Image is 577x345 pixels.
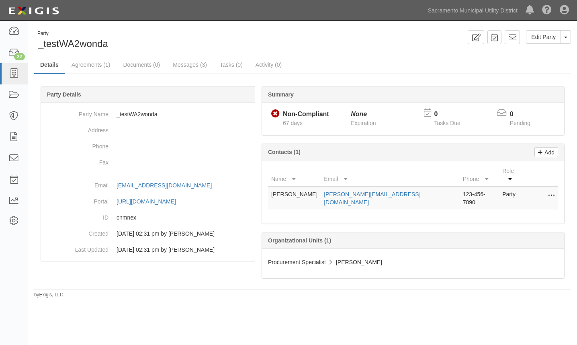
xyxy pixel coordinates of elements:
[321,164,460,187] th: Email
[351,120,376,126] span: Expiration
[460,164,499,187] th: Phone
[34,30,297,51] div: _testWA2wonda
[6,4,61,18] img: logo-5460c22ac91f19d4615b14bd174203de0afe785f0fc80cf4dbbc73dc1793850b.png
[250,57,288,73] a: Activity (0)
[39,292,63,298] a: Exigis, LLC
[268,164,321,187] th: Name
[434,120,460,126] span: Tasks Due
[44,209,252,226] dd: cnmnex
[34,292,63,298] small: by
[214,57,249,73] a: Tasks (0)
[499,187,526,209] td: Party
[65,57,116,73] a: Agreements (1)
[44,177,108,189] dt: Email
[47,91,81,98] b: Party Details
[44,242,252,258] dd: 07/18/2025 02:31 pm by Wonda Arbedul
[268,187,321,209] td: [PERSON_NAME]
[283,110,329,119] div: Non-Compliant
[268,237,331,244] b: Organizational Units (1)
[542,148,554,157] p: Add
[424,2,522,18] a: Sacramento Municipal Utility District
[44,209,108,222] dt: ID
[167,57,213,73] a: Messages (3)
[510,120,530,126] span: Pending
[44,226,108,238] dt: Created
[44,242,108,254] dt: Last Updated
[117,198,185,205] a: [URL][DOMAIN_NAME]
[117,57,166,73] a: Documents (0)
[534,147,558,157] a: Add
[14,53,25,60] div: 22
[44,154,108,166] dt: Fax
[268,149,301,155] b: Contacts (1)
[268,259,326,265] span: Procurement Specialist
[271,110,280,118] i: Non-Compliant
[44,122,108,134] dt: Address
[117,181,212,189] div: [EMAIL_ADDRESS][DOMAIN_NAME]
[268,91,294,98] b: Summary
[44,226,252,242] dd: 07/18/2025 02:31 pm by Wonda Arbedul
[37,30,108,37] div: Party
[526,30,561,44] a: Edit Party
[510,110,540,119] p: 0
[460,187,499,209] td: 123-456-7890
[336,259,382,265] span: [PERSON_NAME]
[283,120,303,126] span: Since 07/18/2025
[434,110,471,119] p: 0
[324,191,420,205] a: [PERSON_NAME][EMAIL_ADDRESS][DOMAIN_NAME]
[499,164,526,187] th: Role
[117,182,221,189] a: [EMAIL_ADDRESS][DOMAIN_NAME]
[38,38,108,49] span: _testWA2wonda
[44,138,108,150] dt: Phone
[44,106,252,122] dd: _testWA2wonda
[542,6,552,15] i: Help Center - Complianz
[44,193,108,205] dt: Portal
[44,106,108,118] dt: Party Name
[34,57,65,74] a: Details
[351,111,367,117] i: None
